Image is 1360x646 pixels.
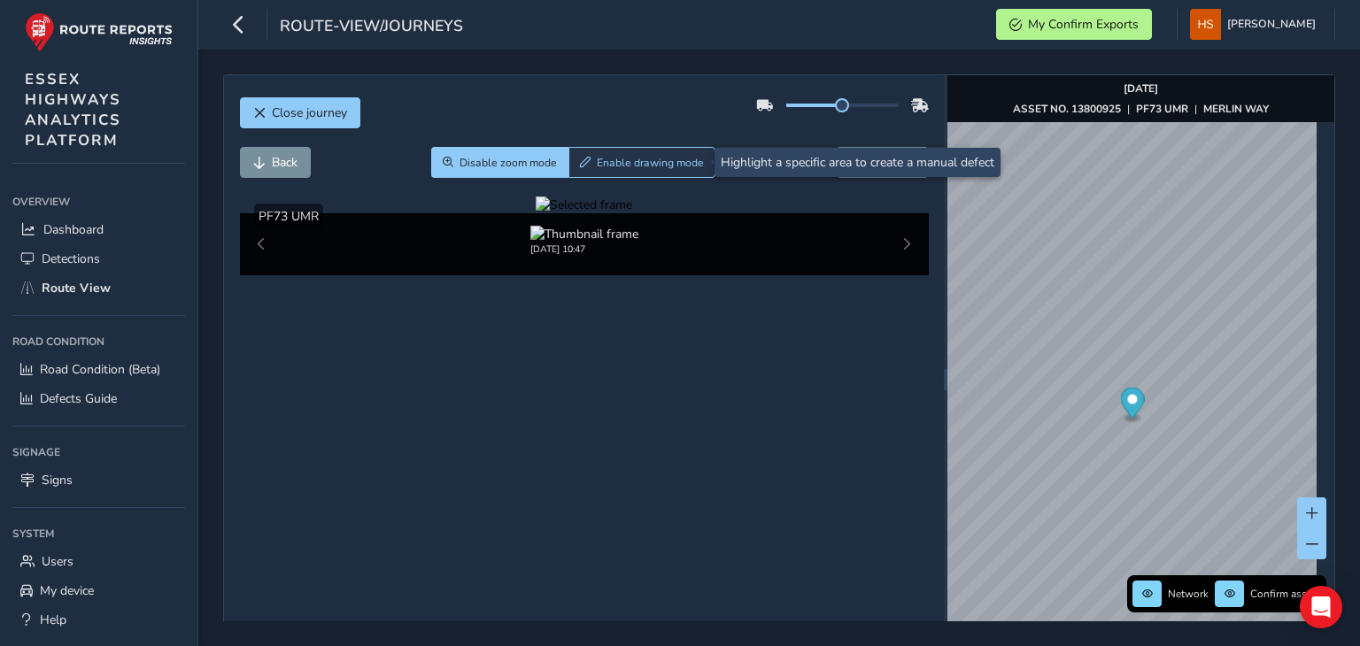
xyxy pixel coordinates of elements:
[1028,16,1139,33] span: My Confirm Exports
[12,520,185,547] div: System
[40,390,117,407] span: Defects Guide
[12,605,185,634] a: Help
[12,215,185,244] a: Dashboard
[1227,9,1316,40] span: [PERSON_NAME]
[12,355,185,384] a: Road Condition (Beta)
[1168,587,1209,601] span: Network
[1190,9,1221,40] img: diamond-layout
[597,156,704,170] span: Enable drawing mode
[40,611,66,628] span: Help
[259,208,319,225] span: PF73 UMR
[12,188,185,215] div: Overview
[280,15,463,40] span: route-view/journeys
[530,226,638,242] img: Thumbnail frame
[1136,102,1188,116] strong: PF73 UMR
[568,147,716,178] button: Draw
[1013,102,1121,116] strong: ASSET NO. 13800925
[272,104,347,121] span: Close journey
[43,221,104,238] span: Dashboard
[460,156,557,170] span: Disable zoom mode
[996,9,1152,40] button: My Confirm Exports
[12,244,185,273] a: Detections
[837,147,929,178] button: Forward
[272,154,297,171] span: Back
[42,472,73,488] span: Signs
[42,553,73,570] span: Users
[42,250,100,267] span: Detections
[25,69,121,150] span: ESSEX HIGHWAYS ANALYTICS PLATFORM
[850,154,897,171] span: Forward
[240,97,360,128] button: Close journey
[530,242,638,256] div: [DATE] 10:47
[431,147,568,178] button: Zoom
[240,147,311,178] button: Back
[12,328,185,355] div: Road Condition
[1013,102,1269,116] div: | |
[1124,81,1158,96] strong: [DATE]
[12,547,185,576] a: Users
[25,12,173,52] img: rr logo
[1121,388,1145,424] div: Map marker
[40,361,160,378] span: Road Condition (Beta)
[42,280,111,296] span: Route View
[12,384,185,413] a: Defects Guide
[1300,586,1342,628] div: Open Intercom Messenger
[12,439,185,465] div: Signage
[40,582,94,599] span: My device
[12,273,185,303] a: Route View
[1190,9,1322,40] button: [PERSON_NAME]
[12,576,185,605] a: My device
[12,465,185,495] a: Signs
[1250,587,1321,601] span: Confirm assets
[1203,102,1269,116] strong: MERLIN WAY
